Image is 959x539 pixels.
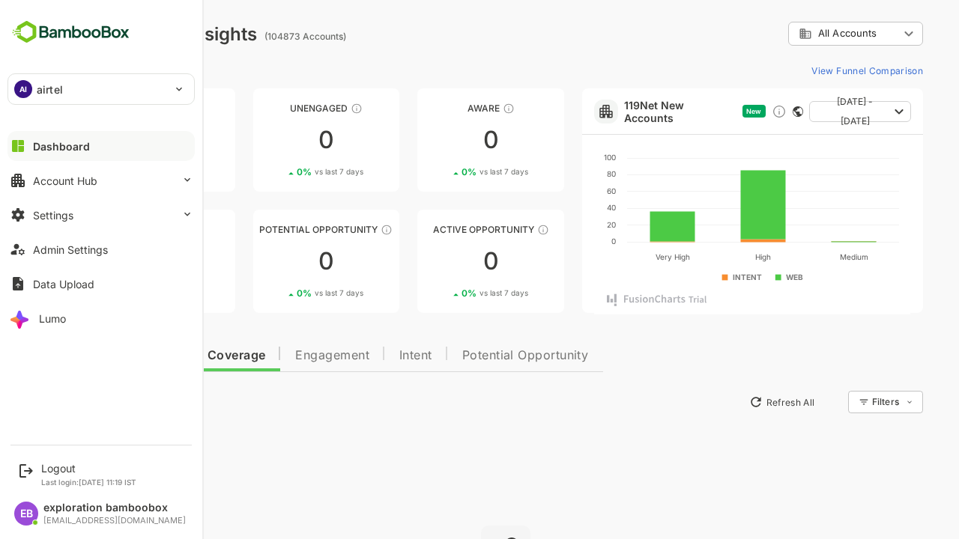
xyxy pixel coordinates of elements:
[427,287,476,299] span: vs last 7 days
[365,103,512,114] div: Aware
[746,27,847,40] div: All Accounts
[603,252,638,262] text: Very High
[690,390,769,414] button: Refresh All
[244,166,311,177] div: 0 %
[769,92,836,131] span: [DATE] - [DATE]
[694,107,709,115] span: New
[7,131,195,161] button: Dashboard
[201,249,348,273] div: 0
[719,104,734,119] div: Discover new ICP-fit accounts showing engagement — via intent surges, anonymous website visits, L...
[820,396,847,407] div: Filters
[80,166,147,177] div: 0 %
[554,203,563,212] text: 40
[127,224,139,236] div: These accounts are warm, further nurturing would qualify them to MQAs
[80,287,147,299] div: 0 %
[244,287,311,299] div: 0 %
[365,210,512,313] a: Active OpportunityThese accounts have open opportunities which might be at any of the Sales Stage...
[41,462,136,475] div: Logout
[36,103,183,114] div: Unreached
[36,389,145,415] button: New Insights
[36,210,183,313] a: EngagedThese accounts are warm, further nurturing would qualify them to MQAs00%vs last 7 days
[365,249,512,273] div: 0
[14,80,32,98] div: AI
[365,88,512,192] a: AwareThese accounts have just entered the buying cycle and need further nurturing00%vs last 7 days
[262,287,311,299] span: vs last 7 days
[7,165,195,195] button: Account Hub
[409,287,476,299] div: 0 %
[7,303,195,333] button: Lumo
[33,278,94,290] div: Data Upload
[365,128,512,152] div: 0
[703,252,719,262] text: High
[36,224,183,235] div: Engaged
[14,502,38,526] div: EB
[572,99,684,124] a: 119Net New Accounts
[51,350,213,362] span: Data Quality and Coverage
[36,88,183,192] a: UnreachedThese accounts have not been engaged with for a defined time period00%vs last 7 days
[201,88,348,192] a: UnengagedThese accounts have not shown enough engagement and need nurturing00%vs last 7 days
[736,19,871,49] div: All Accounts
[243,350,317,362] span: Engagement
[33,243,108,256] div: Admin Settings
[36,128,183,152] div: 0
[328,224,340,236] div: These accounts are MQAs and can be passed on to Inside Sales
[740,106,751,117] div: This card does not support filter and segments
[36,249,183,273] div: 0
[554,169,563,178] text: 80
[554,186,563,195] text: 60
[554,220,563,229] text: 20
[753,58,871,82] button: View Funnel Comparison
[43,502,186,514] div: exploration bamboobox
[262,166,311,177] span: vs last 7 days
[7,18,134,46] img: BambooboxFullLogoMark.5f36c76dfaba33ec1ec1367b70bb1252.svg
[7,234,195,264] button: Admin Settings
[201,128,348,152] div: 0
[39,312,66,325] div: Lumo
[201,103,348,114] div: Unengaged
[37,82,63,97] p: airtel
[787,252,816,261] text: Medium
[33,140,90,153] div: Dashboard
[409,166,476,177] div: 0 %
[33,209,73,222] div: Settings
[7,200,195,230] button: Settings
[757,101,859,122] button: [DATE] - [DATE]
[212,31,298,42] ag: (104873 Accounts)
[36,23,205,45] div: Dashboard Insights
[33,174,97,187] div: Account Hub
[485,224,497,236] div: These accounts have open opportunities which might be at any of the Sales Stages
[98,166,147,177] span: vs last 7 days
[551,153,563,162] text: 100
[201,224,348,235] div: Potential Opportunity
[43,516,186,526] div: [EMAIL_ADDRESS][DOMAIN_NAME]
[766,28,824,39] span: All Accounts
[7,269,195,299] button: Data Upload
[410,350,536,362] span: Potential Opportunity
[133,103,145,115] div: These accounts have not been engaged with for a defined time period
[347,350,380,362] span: Intent
[559,237,563,246] text: 0
[365,224,512,235] div: Active Opportunity
[8,74,194,104] div: AIairtel
[818,389,871,415] div: Filters
[98,287,147,299] span: vs last 7 days
[201,210,348,313] a: Potential OpportunityThese accounts are MQAs and can be passed on to Inside Sales00%vs last 7 days
[41,478,136,487] p: Last login: [DATE] 11:19 IST
[427,166,476,177] span: vs last 7 days
[450,103,462,115] div: These accounts have just entered the buying cycle and need further nurturing
[298,103,310,115] div: These accounts have not shown enough engagement and need nurturing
